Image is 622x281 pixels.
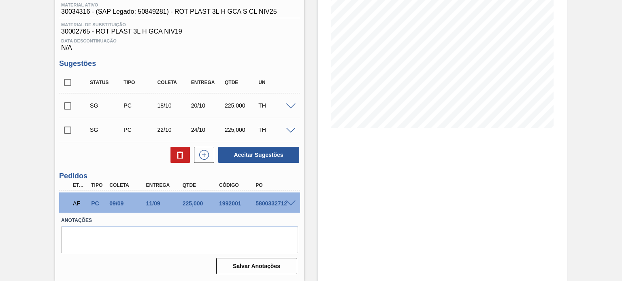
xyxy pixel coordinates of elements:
[61,215,298,226] label: Anotações
[61,28,298,35] span: 30002765 - ROT PLAST 3L H GCA NIV19
[107,200,147,207] div: 09/09/2025
[214,146,300,164] div: Aceitar Sugestões
[144,200,184,207] div: 11/09/2025
[121,102,158,109] div: Pedido de Compra
[61,8,277,15] span: 30034316 - (SAP Legado: 50849281) - ROT PLAST 3L H GCA S CL NIV25
[155,127,192,133] div: 22/10/2025
[217,182,257,188] div: Código
[89,182,107,188] div: Tipo
[121,127,158,133] div: Pedido de Compra
[189,102,226,109] div: 20/10/2025
[88,127,125,133] div: Sugestão Criada
[88,102,125,109] div: Sugestão Criada
[144,182,184,188] div: Entrega
[189,127,226,133] div: 24/10/2025
[190,147,214,163] div: Nova sugestão
[256,102,293,109] div: TH
[71,194,89,212] div: Aguardando Faturamento
[59,59,300,68] h3: Sugestões
[216,258,297,274] button: Salvar Anotações
[89,200,107,207] div: Pedido de Compra
[155,80,192,85] div: Coleta
[59,35,300,51] div: N/A
[256,80,293,85] div: UN
[61,2,277,7] span: Material ativo
[88,80,125,85] div: Status
[121,80,158,85] div: Tipo
[253,182,294,188] div: PO
[181,200,221,207] div: 225,000
[253,200,294,207] div: 5800332712
[223,80,260,85] div: Qtde
[166,147,190,163] div: Excluir Sugestões
[218,147,299,163] button: Aceitar Sugestões
[223,102,260,109] div: 225,000
[61,38,298,43] span: Data Descontinuação
[59,172,300,180] h3: Pedidos
[71,182,89,188] div: Etapa
[223,127,260,133] div: 225,000
[155,102,192,109] div: 18/10/2025
[181,182,221,188] div: Qtde
[73,200,87,207] p: AF
[107,182,147,188] div: Coleta
[189,80,226,85] div: Entrega
[256,127,293,133] div: TH
[217,200,257,207] div: 1992001
[61,22,298,27] span: Material de Substituição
